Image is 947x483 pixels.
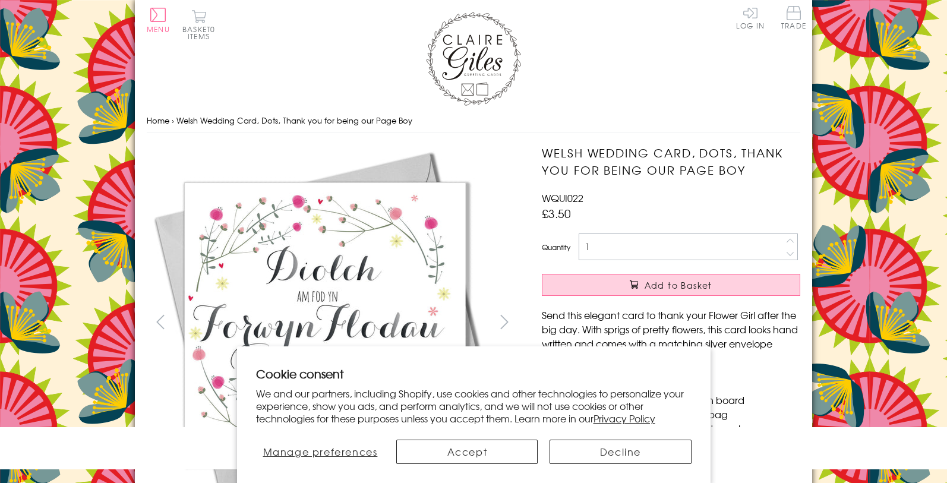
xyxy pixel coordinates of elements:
[645,279,712,291] span: Add to Basket
[542,242,570,252] label: Quantity
[542,191,583,205] span: WQUI022
[491,308,518,335] button: next
[594,411,655,425] a: Privacy Policy
[147,308,173,335] button: prev
[542,308,800,351] p: Send this elegant card to thank your Flower Girl after the big day. With sprigs of pretty flowers...
[147,115,169,126] a: Home
[256,440,385,464] button: Manage preferences
[781,6,806,29] span: Trade
[256,365,692,382] h2: Cookie consent
[147,8,170,33] button: Menu
[263,444,378,459] span: Manage preferences
[542,144,800,179] h1: Welsh Wedding Card, Dots, Thank you for being our Page Boy
[550,440,691,464] button: Decline
[396,440,538,464] button: Accept
[188,24,215,42] span: 0 items
[182,10,215,40] button: Basket0 items
[781,6,806,31] a: Trade
[542,274,800,296] button: Add to Basket
[256,387,692,424] p: We and our partners, including Shopify, use cookies and other technologies to personalize your ex...
[736,6,765,29] a: Log In
[172,115,174,126] span: ›
[147,109,800,133] nav: breadcrumbs
[426,12,521,106] img: Claire Giles Greetings Cards
[147,24,170,34] span: Menu
[176,115,412,126] span: Welsh Wedding Card, Dots, Thank you for being our Page Boy
[542,205,571,222] span: £3.50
